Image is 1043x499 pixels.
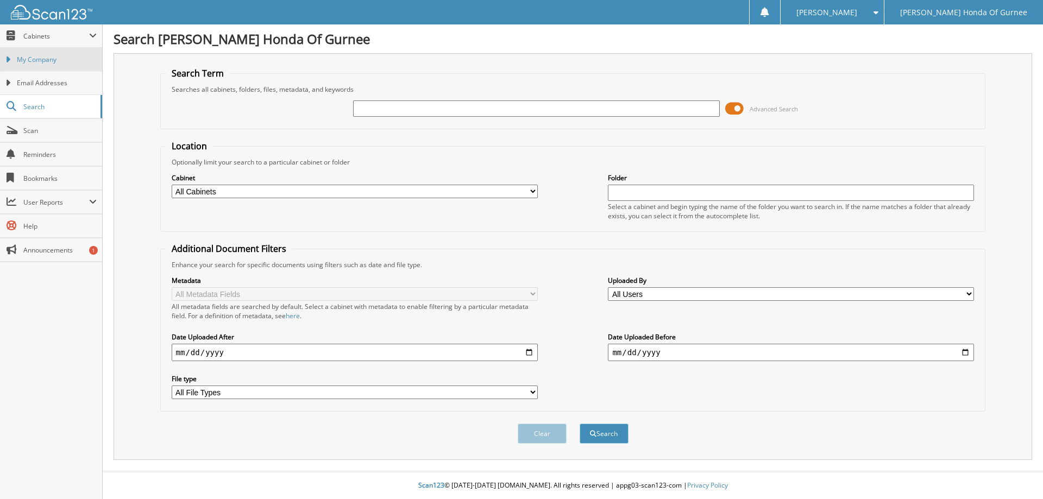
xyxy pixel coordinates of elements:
span: [PERSON_NAME] Honda Of Gurnee [900,9,1027,16]
label: Cabinet [172,173,538,182]
span: Announcements [23,245,97,255]
span: Reminders [23,150,97,159]
legend: Additional Document Filters [166,243,292,255]
label: Date Uploaded After [172,332,538,342]
span: Scan123 [418,481,444,490]
span: Advanced Search [750,105,798,113]
iframe: Chat Widget [989,447,1043,499]
span: Bookmarks [23,174,97,183]
div: Select a cabinet and begin typing the name of the folder you want to search in. If the name match... [608,202,974,220]
a: here [286,311,300,320]
span: Search [23,102,95,111]
label: Metadata [172,276,538,285]
legend: Search Term [166,67,229,79]
img: scan123-logo-white.svg [11,5,92,20]
label: Date Uploaded Before [608,332,974,342]
a: Privacy Policy [687,481,728,490]
label: Uploaded By [608,276,974,285]
span: My Company [17,55,97,65]
div: Searches all cabinets, folders, files, metadata, and keywords [166,85,980,94]
input: end [608,344,974,361]
button: Search [580,424,629,444]
div: 1 [89,246,98,255]
span: [PERSON_NAME] [796,9,857,16]
button: Clear [518,424,567,444]
div: Optionally limit your search to a particular cabinet or folder [166,157,980,167]
div: © [DATE]-[DATE] [DOMAIN_NAME]. All rights reserved | appg03-scan123-com | [103,472,1043,499]
div: Enhance your search for specific documents using filters such as date and file type. [166,260,980,269]
span: User Reports [23,198,89,207]
span: Email Addresses [17,78,97,88]
input: start [172,344,538,361]
div: All metadata fields are searched by default. Select a cabinet with metadata to enable filtering b... [172,302,538,320]
span: Cabinets [23,31,89,41]
label: File type [172,374,538,383]
legend: Location [166,140,212,152]
span: Help [23,222,97,231]
label: Folder [608,173,974,182]
h1: Search [PERSON_NAME] Honda Of Gurnee [114,30,1032,48]
span: Scan [23,126,97,135]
